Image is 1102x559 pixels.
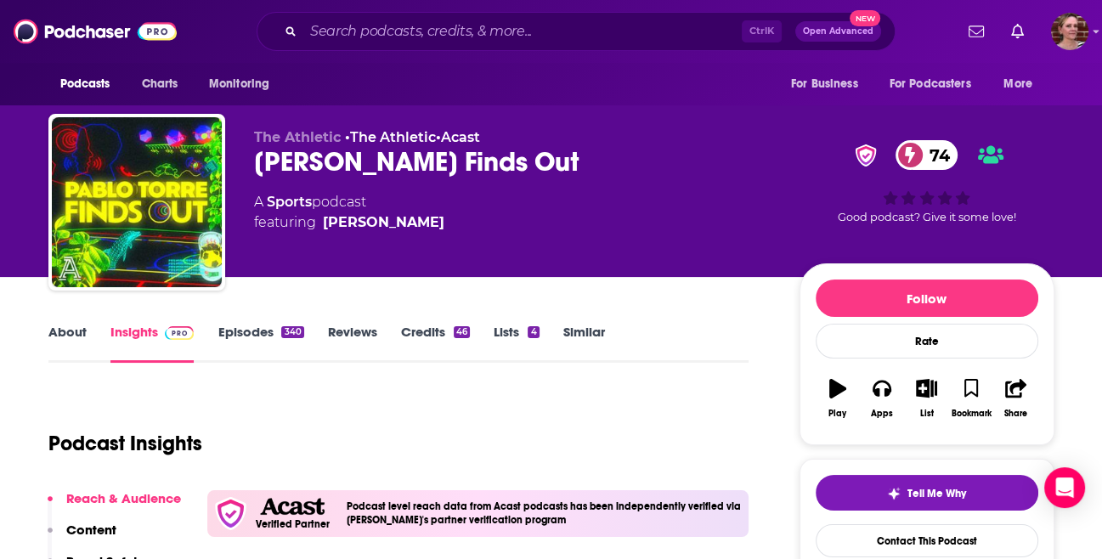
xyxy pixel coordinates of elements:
span: • [436,129,480,145]
a: The Athletic [350,129,436,145]
div: 46 [454,326,470,338]
a: About [48,324,87,363]
a: InsightsPodchaser Pro [110,324,195,363]
h1: Podcast Insights [48,431,202,456]
a: Acast [441,129,480,145]
a: Episodes340 [218,324,303,363]
div: Share [1004,409,1027,419]
a: Credits46 [401,324,470,363]
img: Podchaser - Follow, Share and Rate Podcasts [14,15,177,48]
button: List [904,368,948,429]
div: List [920,409,934,419]
button: Reach & Audience [48,490,181,522]
div: 4 [528,326,539,338]
a: Reviews [328,324,377,363]
button: open menu [197,68,291,100]
img: verfied icon [214,497,247,530]
span: • [345,129,436,145]
button: Apps [860,368,904,429]
h5: Verified Partner [256,519,330,529]
img: Acast [260,498,325,516]
a: Similar [563,324,605,363]
button: open menu [879,68,996,100]
img: User Profile [1051,13,1088,50]
span: Charts [142,72,178,96]
span: Monitoring [209,72,269,96]
button: tell me why sparkleTell Me Why [816,475,1038,511]
div: Apps [871,409,893,419]
span: Open Advanced [803,27,873,36]
div: Bookmark [951,409,991,419]
a: Lists4 [494,324,539,363]
span: The Athletic [254,129,341,145]
span: Ctrl K [742,20,782,42]
img: Pablo Torre Finds Out [52,117,222,287]
button: open menu [779,68,879,100]
span: Tell Me Why [907,487,966,500]
span: For Podcasters [890,72,971,96]
button: open menu [992,68,1054,100]
img: tell me why sparkle [887,487,901,500]
button: open menu [48,68,133,100]
img: Podchaser Pro [165,326,195,340]
span: Good podcast? Give it some love! [838,211,1016,223]
div: Rate [816,324,1038,359]
button: Follow [816,279,1038,317]
a: 74 [896,140,958,170]
div: [PERSON_NAME] [323,212,444,233]
button: Play [816,368,860,429]
a: Show notifications dropdown [962,17,991,46]
button: Share [993,368,1037,429]
a: Charts [131,68,189,100]
p: Reach & Audience [66,490,181,506]
h4: Podcast level reach data from Acast podcasts has been independently verified via [PERSON_NAME]'s ... [347,500,743,526]
span: More [1003,72,1032,96]
button: Content [48,522,116,553]
span: For Business [791,72,858,96]
span: Logged in as katharinemidas [1051,13,1088,50]
p: Content [66,522,116,538]
a: Sports [267,194,312,210]
a: Show notifications dropdown [1004,17,1031,46]
div: Search podcasts, credits, & more... [257,12,896,51]
span: 74 [913,140,958,170]
button: Open AdvancedNew [795,21,881,42]
div: verified Badge74Good podcast? Give it some love! [800,129,1054,234]
div: Open Intercom Messenger [1044,467,1085,508]
input: Search podcasts, credits, & more... [303,18,742,45]
button: Show profile menu [1051,13,1088,50]
div: A podcast [254,192,444,233]
span: New [850,10,880,26]
button: Bookmark [949,368,993,429]
a: Contact This Podcast [816,524,1038,557]
img: verified Badge [850,144,882,167]
div: Play [828,409,846,419]
span: Podcasts [60,72,110,96]
span: featuring [254,212,444,233]
div: 340 [281,326,303,338]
